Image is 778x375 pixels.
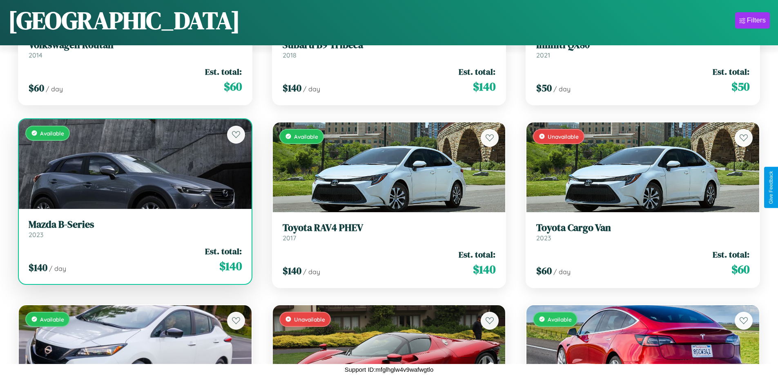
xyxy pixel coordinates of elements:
span: $ 140 [473,78,495,95]
span: Est. total: [459,249,495,260]
span: 2014 [29,51,42,59]
a: Volkswagen Routan2014 [29,39,242,59]
span: / day [553,85,571,93]
span: Unavailable [548,133,579,140]
div: Filters [747,16,766,24]
a: Mazda B-Series2023 [29,219,242,239]
h3: Mazda B-Series [29,219,242,231]
span: / day [553,268,571,276]
span: $ 140 [473,261,495,277]
span: 2017 [283,234,296,242]
span: / day [49,264,66,273]
span: Est. total: [459,66,495,78]
span: Est. total: [713,249,749,260]
span: / day [46,85,63,93]
h1: [GEOGRAPHIC_DATA] [8,4,240,37]
span: Est. total: [205,66,242,78]
span: Available [294,133,318,140]
span: 2023 [536,234,551,242]
span: 2018 [283,51,296,59]
h3: Infiniti QX80 [536,39,749,51]
span: Est. total: [713,66,749,78]
span: / day [303,85,320,93]
a: Toyota Cargo Van2023 [536,222,749,242]
span: Est. total: [205,245,242,257]
span: $ 60 [536,264,552,277]
p: Support ID: mfglhglw4v9wafwgtlo [345,364,434,375]
span: 2023 [29,231,43,239]
span: Available [40,130,64,137]
span: / day [303,268,320,276]
h3: Subaru B9 Tribeca [283,39,496,51]
span: $ 60 [29,81,44,95]
span: $ 140 [29,261,47,274]
h3: Volkswagen Routan [29,39,242,51]
span: $ 60 [224,78,242,95]
h3: Toyota Cargo Van [536,222,749,234]
a: Infiniti QX802021 [536,39,749,59]
span: $ 50 [536,81,552,95]
span: $ 60 [731,261,749,277]
span: Unavailable [294,316,325,323]
button: Filters [735,12,770,29]
span: $ 140 [219,258,242,274]
span: Available [40,316,64,323]
span: 2021 [536,51,550,59]
div: Give Feedback [768,171,774,204]
span: $ 140 [283,81,301,95]
span: $ 140 [283,264,301,277]
span: Available [548,316,572,323]
h3: Toyota RAV4 PHEV [283,222,496,234]
span: $ 50 [731,78,749,95]
a: Toyota RAV4 PHEV2017 [283,222,496,242]
a: Subaru B9 Tribeca2018 [283,39,496,59]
